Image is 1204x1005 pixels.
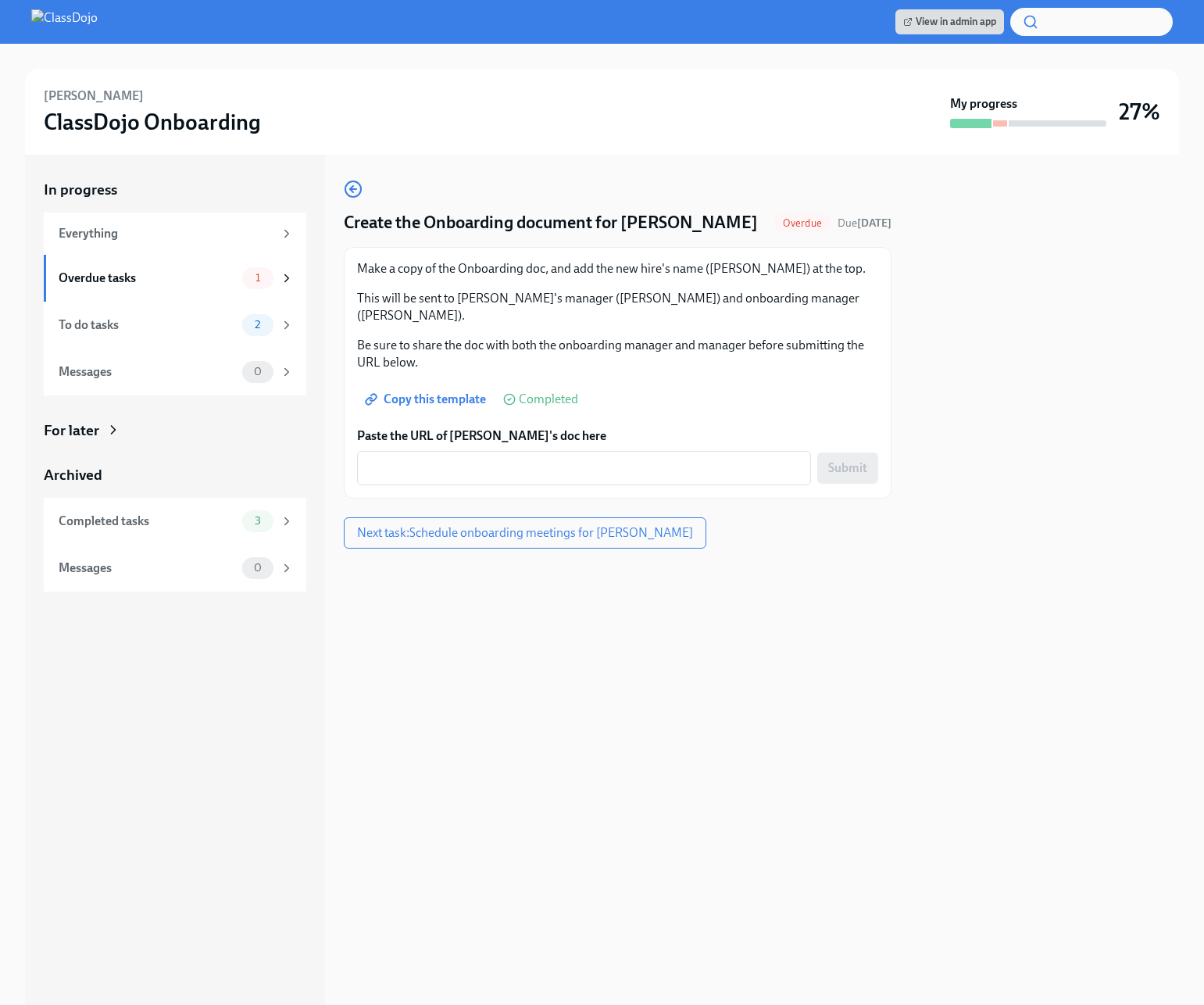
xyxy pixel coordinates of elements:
[31,9,98,34] img: ClassDojo
[344,211,758,234] h4: Create the Onboarding document for [PERSON_NAME]
[59,270,236,287] div: Overdue tasks
[246,272,270,284] span: 1
[44,420,99,441] div: For later
[857,216,891,230] strong: [DATE]
[519,393,578,406] span: Completed
[59,317,236,334] div: To do tasks
[44,465,306,485] a: Archived
[245,319,270,331] span: 2
[357,260,878,277] p: Make a copy of the Onboarding doc, and add the new hire's name ([PERSON_NAME]) at the top.
[357,290,878,324] p: This will be sent to [PERSON_NAME]'s manager ([PERSON_NAME]) and onboarding manager ([PERSON_NAME]).
[44,108,261,136] h3: ClassDojo Onboarding
[44,88,144,105] h6: [PERSON_NAME]
[368,392,486,407] span: Copy this template
[44,180,306,200] a: In progress
[44,349,306,395] a: Messages0
[245,515,270,527] span: 3
[44,545,306,592] a: Messages0
[838,216,891,230] span: Due
[245,562,271,574] span: 0
[357,384,497,415] a: Copy this template
[344,517,706,549] button: Next task:Schedule onboarding meetings for [PERSON_NAME]
[357,525,693,541] span: Next task : Schedule onboarding meetings for [PERSON_NAME]
[44,255,306,302] a: Overdue tasks1
[245,366,271,377] span: 0
[773,217,831,229] span: Overdue
[59,560,236,577] div: Messages
[903,14,996,30] span: View in admin app
[44,420,306,441] a: For later
[44,213,306,255] a: Everything
[59,513,236,530] div: Completed tasks
[357,427,878,445] label: Paste the URL of [PERSON_NAME]'s doc here
[44,498,306,545] a: Completed tasks3
[59,225,273,242] div: Everything
[1119,98,1160,126] h3: 27%
[357,337,878,371] p: Be sure to share the doc with both the onboarding manager and manager before submitting the URL b...
[950,95,1017,113] strong: My progress
[895,9,1004,34] a: View in admin app
[59,363,236,381] div: Messages
[44,302,306,349] a: To do tasks2
[838,216,891,231] span: September 6th, 2025 09:00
